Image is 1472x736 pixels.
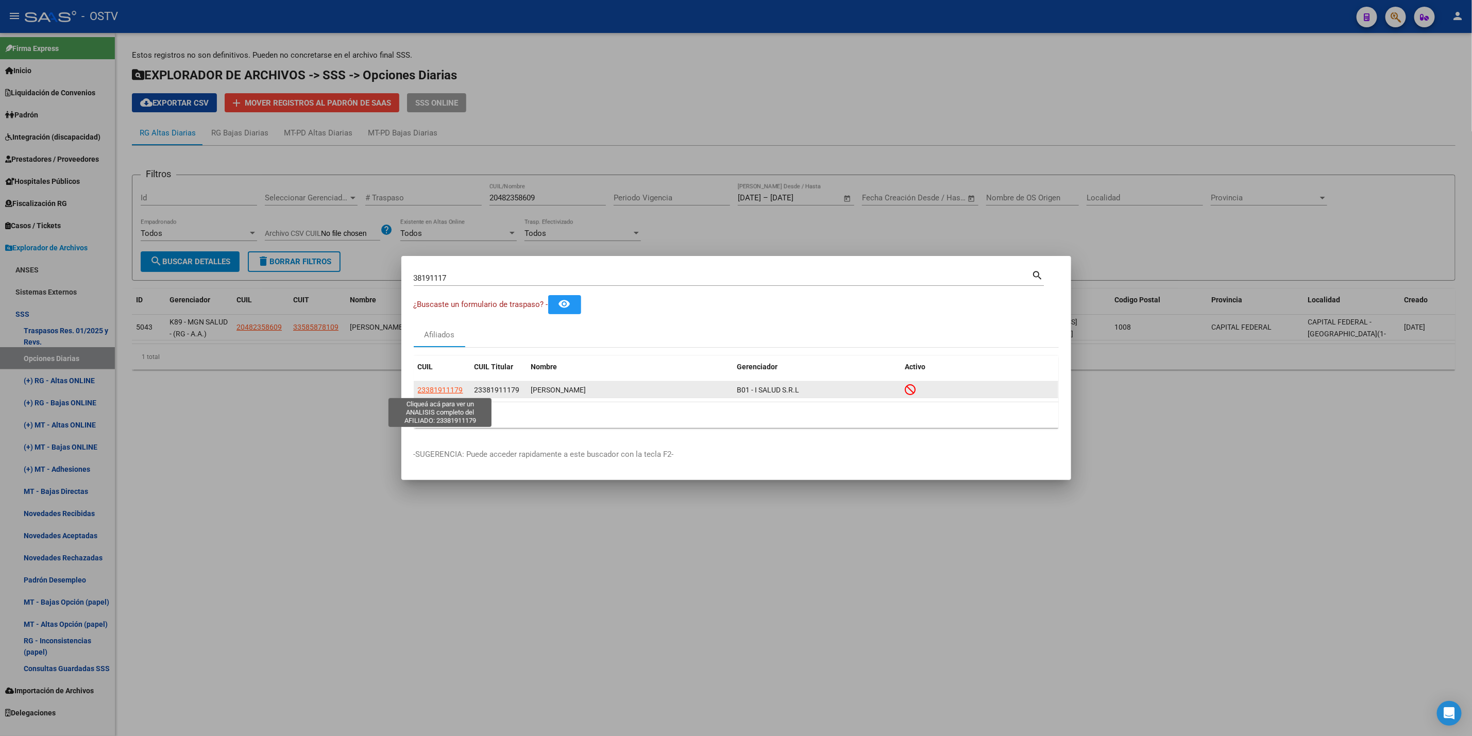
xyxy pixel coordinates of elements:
[531,363,557,371] span: Nombre
[470,356,527,378] datatable-header-cell: CUIL Titular
[905,363,925,371] span: Activo
[733,356,901,378] datatable-header-cell: Gerenciador
[559,298,571,310] mat-icon: remove_red_eye
[414,300,548,309] span: ¿Buscaste un formulario de traspaso? -
[901,356,1058,378] datatable-header-cell: Activo
[531,384,729,396] div: [PERSON_NAME]
[1437,701,1462,726] div: Open Intercom Messenger
[418,363,433,371] span: CUIL
[475,363,514,371] span: CUIL Titular
[414,356,470,378] datatable-header-cell: CUIL
[414,449,1059,460] p: -SUGERENCIA: Puede acceder rapidamente a este buscador con la tecla F2-
[475,386,520,394] span: 23381911179
[418,386,463,394] span: 23381911179
[1032,268,1044,281] mat-icon: search
[414,402,1059,428] div: 1 total
[424,329,454,341] div: Afiliados
[737,386,800,394] span: B01 - I SALUD S.R.L
[737,363,778,371] span: Gerenciador
[527,356,733,378] datatable-header-cell: Nombre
